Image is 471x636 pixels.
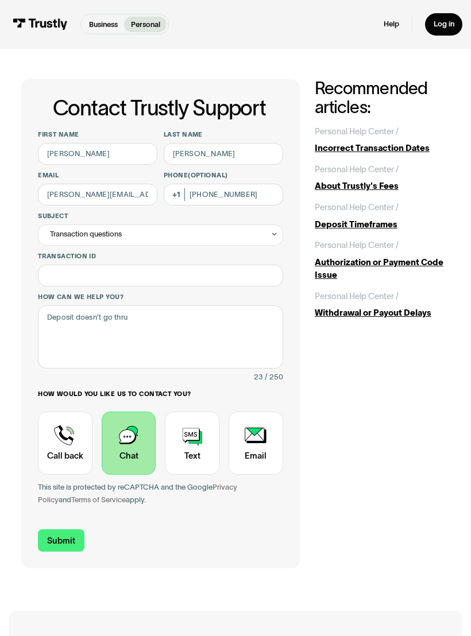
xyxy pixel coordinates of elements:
[315,201,450,230] a: Personal Help Center /Deposit Timeframes
[38,143,157,165] input: Alex
[89,19,118,30] p: Business
[50,228,122,241] div: Transaction questions
[38,529,84,552] input: Submit
[315,239,399,251] div: Personal Help Center /
[315,290,450,319] a: Personal Help Center /Withdrawal or Payout Delays
[315,163,450,192] a: Personal Help Center /About Trustly's Fees
[315,180,450,192] div: About Trustly's Fees
[315,142,450,154] div: Incorrect Transaction Dates
[315,239,450,281] a: Personal Help Center /Authorization or Payment Code Issue
[124,17,166,32] a: Personal
[254,371,262,383] div: 23
[38,483,237,504] a: Privacy Policy
[38,252,283,261] label: Transaction ID
[164,143,283,165] input: Howard
[434,20,454,29] div: Log in
[315,256,450,281] div: Authorization or Payment Code Issue
[315,201,399,214] div: Personal Help Center /
[131,19,160,30] p: Personal
[315,163,399,176] div: Personal Help Center /
[38,481,283,506] div: This site is protected by reCAPTCHA and the Google and apply.
[164,184,283,205] input: (555) 555-5555
[38,184,157,205] input: alex@mail.com
[38,171,157,180] label: Email
[71,495,126,504] a: Terms of Service
[315,125,450,154] a: Personal Help Center /Incorrect Transaction Dates
[315,79,450,117] h2: Recommended articles:
[164,130,283,139] label: Last name
[13,18,68,30] img: Trustly Logo
[425,13,462,36] a: Log in
[315,290,399,303] div: Personal Help Center /
[38,224,283,246] div: Transaction questions
[36,96,283,119] h1: Contact Trustly Support
[265,371,283,383] div: / 250
[38,130,157,139] label: First name
[38,390,283,398] label: How would you like us to contact you?
[315,218,450,231] div: Deposit Timeframes
[38,212,283,220] label: Subject
[38,130,283,552] form: Contact Trustly Support
[384,20,399,29] a: Help
[315,307,450,319] div: Withdrawal or Payout Delays
[188,172,227,179] span: (Optional)
[38,293,283,301] label: How can we help you?
[83,17,124,32] a: Business
[315,125,399,138] div: Personal Help Center /
[164,171,283,180] label: Phone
